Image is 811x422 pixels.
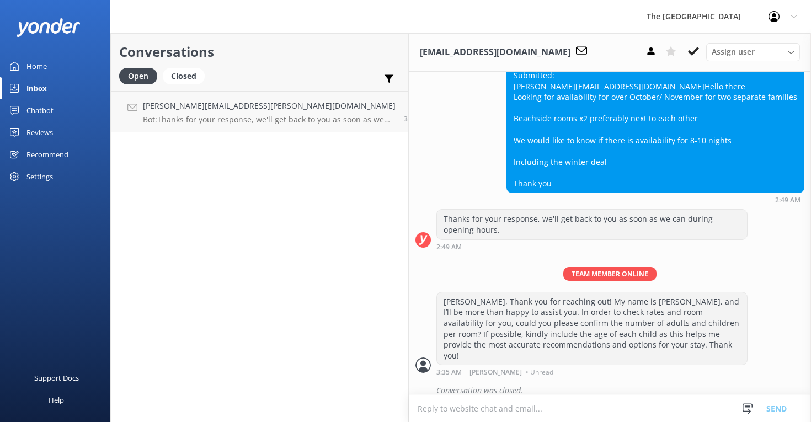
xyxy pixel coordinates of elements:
a: [EMAIL_ADDRESS][DOMAIN_NAME] [575,81,705,92]
strong: 2:49 AM [436,244,462,250]
a: Open [119,70,163,82]
div: Open [119,68,157,84]
div: [PERSON_NAME], Thank you for reaching out! My name is [PERSON_NAME], and I’ll be more than happy ... [437,292,747,365]
a: [PERSON_NAME][EMAIL_ADDRESS][PERSON_NAME][DOMAIN_NAME]Bot:Thanks for your response, we'll get bac... [111,91,408,132]
div: 09:35am 09-Aug-2025 (UTC -10:00) Pacific/Honolulu [436,368,748,376]
div: Settings [26,165,53,188]
div: 08:49am 09-Aug-2025 (UTC -10:00) Pacific/Honolulu [506,196,804,204]
span: Assign user [712,46,755,58]
div: Recommend [26,143,68,165]
div: Chatbot [26,99,54,121]
div: Help [49,389,64,411]
div: Closed [163,68,205,84]
h2: Conversations [119,41,400,62]
h3: [EMAIL_ADDRESS][DOMAIN_NAME] [420,45,570,60]
strong: 3:35 AM [436,369,462,376]
div: 2025-08-09T19:35:10.126 [415,381,804,400]
span: Team member online [563,267,657,281]
img: yonder-white-logo.png [17,18,80,36]
div: Submitted: [PERSON_NAME] Hello there Looking for availability for over October/ November for two ... [507,66,804,193]
div: Assign User [706,43,800,61]
h4: [PERSON_NAME][EMAIL_ADDRESS][PERSON_NAME][DOMAIN_NAME] [143,100,396,112]
span: 11:44pm 09-Aug-2025 (UTC -10:00) Pacific/Honolulu [404,114,414,124]
a: Closed [163,70,210,82]
p: Bot: Thanks for your response, we'll get back to you as soon as we can during opening hours. [143,115,396,125]
strong: 2:49 AM [775,197,801,204]
div: Home [26,55,47,77]
div: Thanks for your response, we'll get back to you as soon as we can during opening hours. [437,210,747,239]
span: [PERSON_NAME] [469,369,522,376]
div: Inbox [26,77,47,99]
span: • Unread [526,369,553,376]
div: Reviews [26,121,53,143]
div: Support Docs [34,367,79,389]
div: Conversation was closed. [436,381,804,400]
div: 08:49am 09-Aug-2025 (UTC -10:00) Pacific/Honolulu [436,243,748,250]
